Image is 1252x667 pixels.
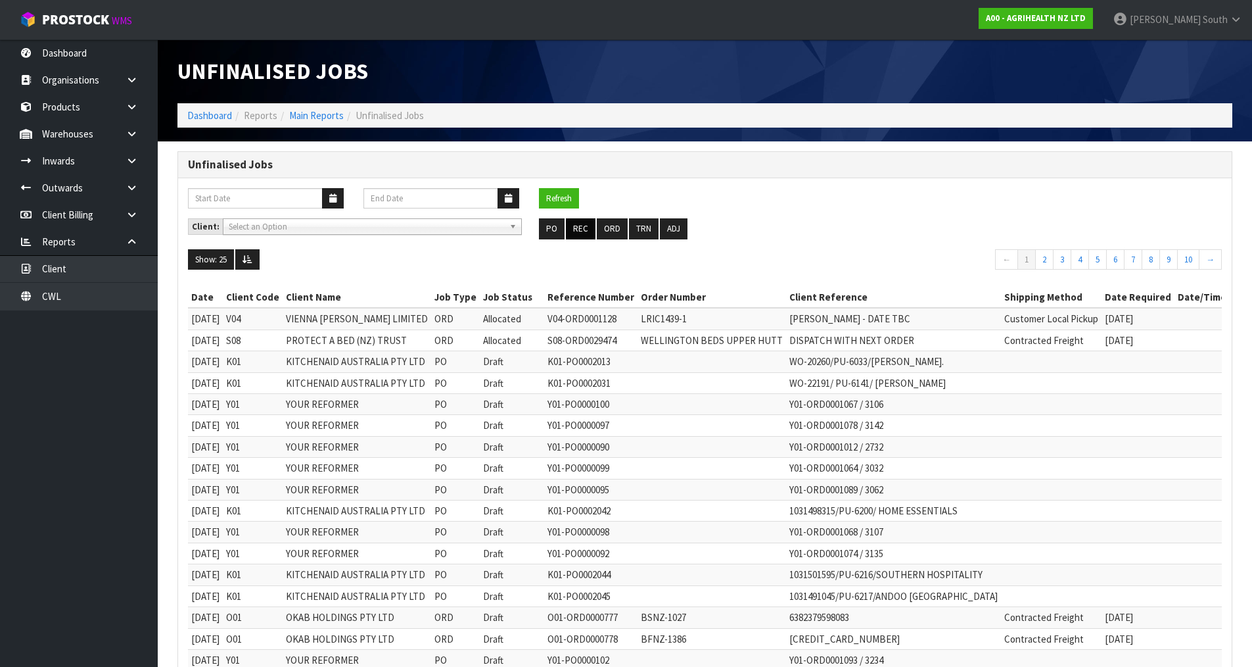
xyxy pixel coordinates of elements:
td: Y01 [223,393,283,414]
small: WMS [112,14,132,27]
td: PO [431,564,480,585]
td: PO [431,372,480,393]
td: KITCHENAID AUSTRALIA PTY LTD [283,564,431,585]
a: 8 [1142,249,1160,270]
td: ORD [431,308,480,330]
td: PO [431,543,480,564]
td: PO [431,501,480,522]
td: Contracted Freight [1001,628,1101,649]
a: → [1199,249,1222,270]
td: BSNZ-1027 [638,607,786,628]
td: [DATE] [188,522,223,543]
td: PO [431,479,480,500]
th: Client Reference [786,287,1001,308]
td: Y01 [223,415,283,436]
td: V04-ORD0001128 [544,308,638,330]
td: O01-ORD0000777 [544,607,638,628]
td: KITCHENAID AUSTRALIA PTY LTD [283,585,431,606]
a: 9 [1159,249,1178,270]
td: [DATE] [1101,628,1174,649]
td: YOUR REFORMER [283,415,431,436]
td: S08-ORD0029474 [544,330,638,351]
a: 10 [1177,249,1199,270]
span: Draft [483,419,503,432]
td: O01 [223,628,283,649]
th: Job Status [480,287,544,308]
td: PO [431,415,480,436]
td: K01 [223,351,283,372]
td: K01-PO0002042 [544,501,638,522]
td: OKAB HOLDINGS PTY LTD [283,628,431,649]
td: K01 [223,501,283,522]
td: PROTECT A BED (NZ) TRUST [283,330,431,351]
td: [DATE] [188,458,223,479]
td: Y01 [223,436,283,457]
td: ORD [431,330,480,351]
th: Client Code [223,287,283,308]
td: WO-20260/PU-6033/[PERSON_NAME]. [786,351,1001,372]
td: 1031498315/PU-6200/ HOME ESSENTIALS [786,501,1001,522]
td: Y01-ORD0001078 / 3142 [786,415,1001,436]
th: Order Number [638,287,786,308]
td: KITCHENAID AUSTRALIA PTY LTD [283,501,431,522]
td: BFNZ-1386 [638,628,786,649]
td: KITCHENAID AUSTRALIA PTY LTD [283,372,431,393]
span: South [1203,13,1228,26]
td: [DATE] [188,308,223,330]
td: Y01-ORD0001012 / 2732 [786,436,1001,457]
span: Draft [483,355,503,368]
span: Draft [483,654,503,666]
td: [DATE] [188,330,223,351]
td: LRIC1439-1 [638,308,786,330]
td: [DATE] [188,372,223,393]
td: Y01 [223,479,283,500]
td: [DATE] [188,479,223,500]
td: Contracted Freight [1001,607,1101,628]
td: Y01-ORD0001068 / 3107 [786,522,1001,543]
td: [DATE] [188,585,223,606]
th: Shipping Method [1001,287,1101,308]
td: [DATE] [188,393,223,414]
span: Draft [483,590,503,603]
td: PO [431,522,480,543]
td: Y01-ORD0001089 / 3062 [786,479,1001,500]
td: WELLINGTON BEDS UPPER HUTT [638,330,786,351]
td: Y01-ORD0001064 / 3032 [786,458,1001,479]
a: 7 [1124,249,1142,270]
td: S08 [223,330,283,351]
td: [DATE] [188,543,223,564]
td: Y01-PO0000100 [544,393,638,414]
td: [DATE] [1101,308,1174,330]
th: Client Name [283,287,431,308]
td: 1031491045/PU-6217/ANDOO [GEOGRAPHIC_DATA] [786,585,1001,606]
td: K01-PO0002044 [544,564,638,585]
a: 4 [1071,249,1089,270]
img: cube-alt.png [20,11,36,28]
td: Y01-PO0000090 [544,436,638,457]
button: Refresh [539,188,579,209]
td: Contracted Freight [1001,330,1101,351]
td: YOUR REFORMER [283,543,431,564]
td: Y01 [223,522,283,543]
td: PO [431,458,480,479]
span: Select an Option [229,219,504,235]
td: Y01-PO0000097 [544,415,638,436]
a: 3 [1053,249,1071,270]
td: K01 [223,372,283,393]
button: PO [539,218,565,239]
td: PO [431,585,480,606]
td: PO [431,436,480,457]
a: A00 - AGRIHEALTH NZ LTD [979,8,1093,29]
td: ORD [431,607,480,628]
td: YOUR REFORMER [283,393,431,414]
span: Draft [483,483,503,496]
td: OKAB HOLDINGS PTY LTD [283,607,431,628]
td: 1031501595/PU-6216/SOUTHERN HOSPITALITY [786,564,1001,585]
button: REC [566,218,595,239]
td: K01 [223,564,283,585]
a: ← [995,249,1018,270]
td: [DATE] [188,564,223,585]
td: [DATE] [1101,330,1174,351]
td: PO [431,393,480,414]
h3: Unfinalised Jobs [188,159,1222,171]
